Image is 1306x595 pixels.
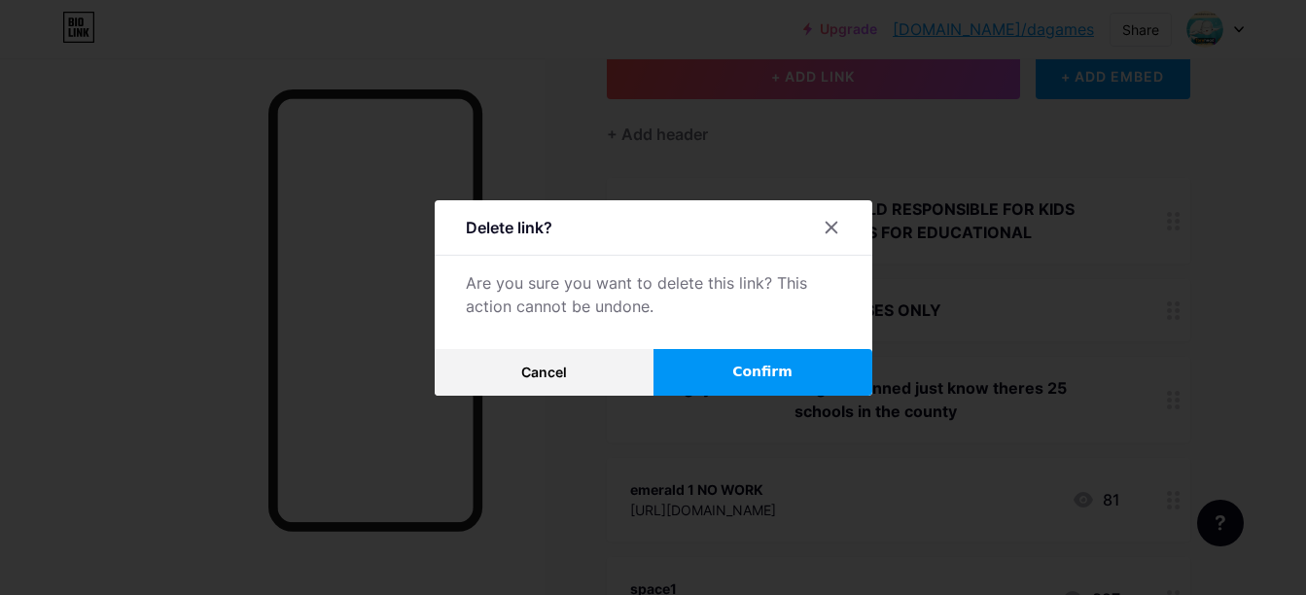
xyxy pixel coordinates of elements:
[653,349,872,396] button: Confirm
[466,271,841,318] div: Are you sure you want to delete this link? This action cannot be undone.
[732,362,793,382] span: Confirm
[435,349,653,396] button: Cancel
[466,216,552,239] div: Delete link?
[521,364,567,380] span: Cancel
